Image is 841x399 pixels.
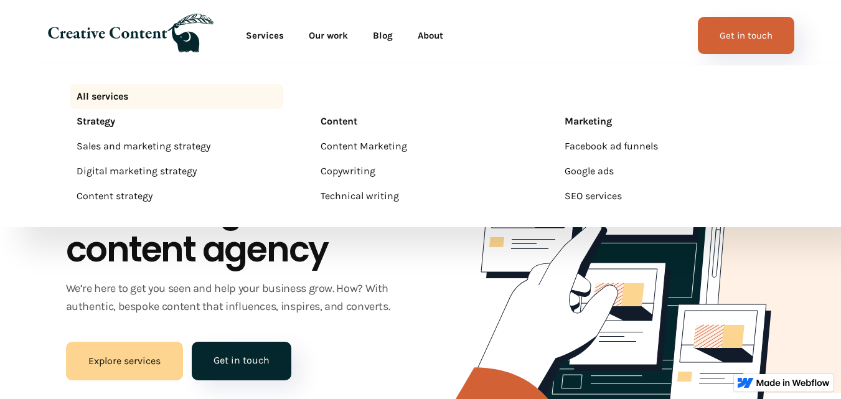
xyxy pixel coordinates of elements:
[321,189,399,204] div: Technical writing
[558,184,771,209] a: SEO services
[565,115,612,127] strong: Marketing
[321,139,407,154] div: Content Marketing
[321,164,375,179] div: Copywriting
[565,164,614,179] div: Google ads
[360,23,405,48] a: Blog
[70,109,283,134] a: Strategy
[66,149,407,270] h1: A nimble digital marketing and content agency
[70,184,283,209] a: Content strategy
[70,84,283,109] a: All services
[296,23,360,48] a: Our work
[558,159,771,184] a: Google ads
[77,90,128,102] strong: All services
[77,164,197,179] div: Digital marketing strategy
[314,159,527,184] a: Copywriting
[66,342,183,380] a: Explore services
[565,189,622,204] div: SEO services
[565,139,658,154] div: Facebook ad funnels
[314,109,527,134] a: Content
[66,279,407,316] p: We’re here to get you seen and help your business grow. How? With authentic, bespoke content that...
[77,139,210,154] div: Sales and marketing strategy
[558,109,771,134] a: Marketing
[314,184,527,209] a: Technical writing
[698,17,794,54] a: Get in touch
[321,115,357,127] strong: Content
[756,379,830,387] img: Made in Webflow
[70,159,283,184] a: Digital marketing strategy
[405,23,456,48] a: About
[192,342,291,380] a: Get in touch
[233,23,296,48] a: Services
[77,189,153,204] div: Content strategy
[70,134,283,159] a: Sales and marketing strategy
[47,14,214,57] a: home
[314,134,527,159] a: Content Marketing
[77,115,115,127] strong: Strategy
[558,134,771,159] a: Facebook ad funnels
